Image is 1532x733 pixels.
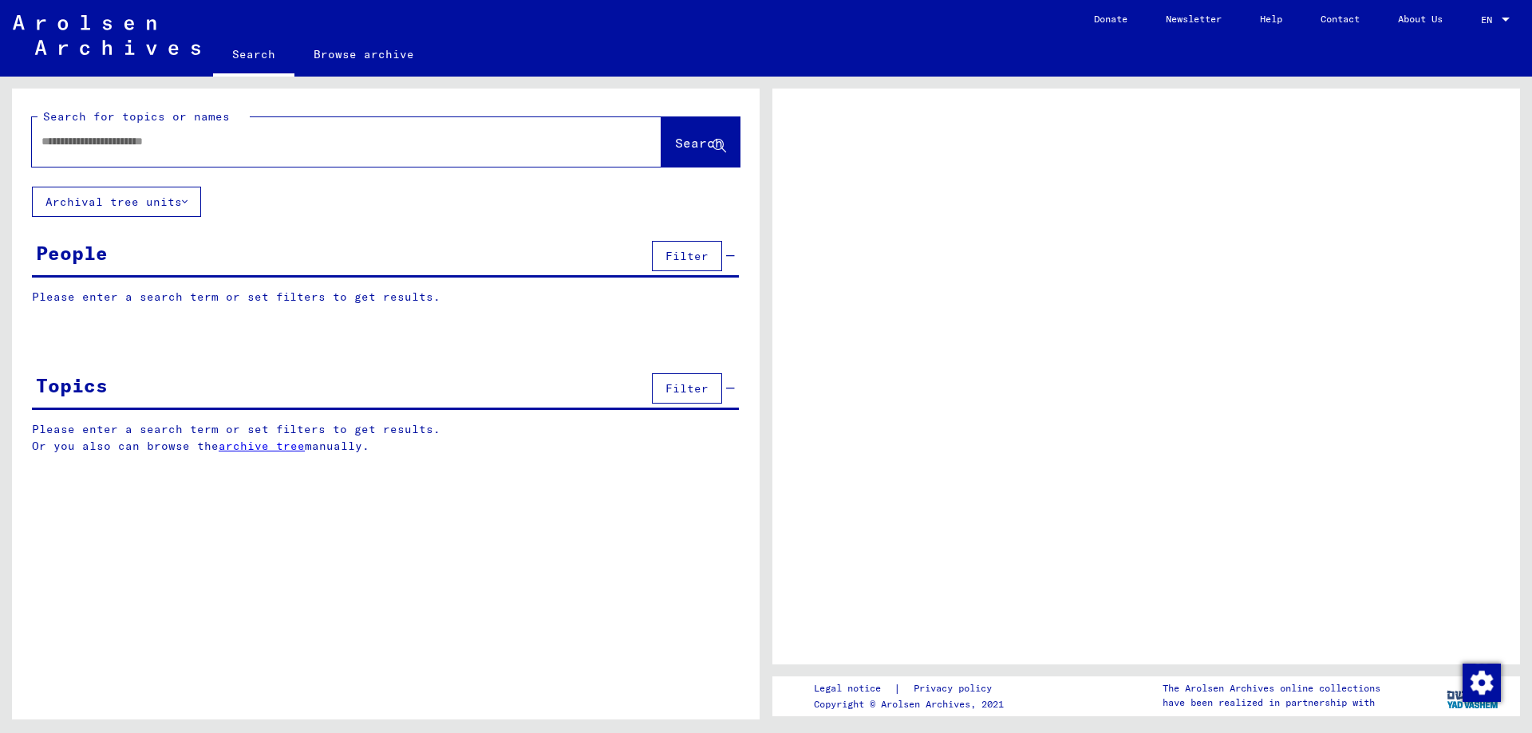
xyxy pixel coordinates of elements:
a: Legal notice [814,680,894,697]
div: People [36,238,108,267]
img: Arolsen_neg.svg [13,15,200,55]
span: Filter [665,381,709,396]
p: Copyright © Arolsen Archives, 2021 [814,697,1011,711]
span: Filter [665,249,709,263]
mat-label: Search for topics or names [43,109,230,124]
img: Change consent [1463,664,1501,702]
img: yv_logo.png [1443,676,1503,715]
a: Privacy policy [901,680,1011,697]
button: Filter [652,373,722,404]
a: Browse archive [294,35,433,73]
p: Please enter a search term or set filters to get results. [32,289,739,305]
a: archive tree [219,439,305,453]
div: | [814,680,1011,697]
a: Search [213,35,294,77]
div: Topics [36,371,108,400]
span: EN [1481,14,1498,26]
p: The Arolsen Archives online collections [1163,681,1380,696]
p: have been realized in partnership with [1163,696,1380,710]
span: Search [675,135,723,151]
button: Search [661,117,740,167]
button: Archival tree units [32,187,201,217]
p: Please enter a search term or set filters to get results. Or you also can browse the manually. [32,421,740,455]
button: Filter [652,241,722,271]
